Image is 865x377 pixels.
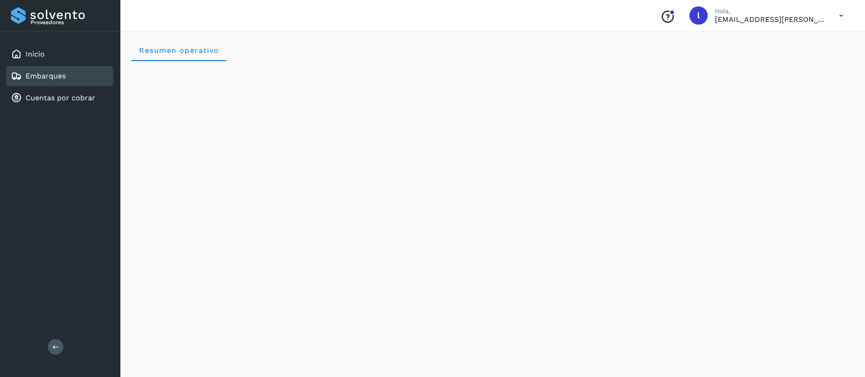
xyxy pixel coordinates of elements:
[26,72,66,80] a: Embarques
[6,44,113,64] div: Inicio
[26,50,45,58] a: Inicio
[6,88,113,108] div: Cuentas por cobrar
[26,93,95,102] a: Cuentas por cobrar
[715,7,824,15] p: Hola,
[6,66,113,86] div: Embarques
[31,19,109,26] p: Proveedores
[139,46,219,55] span: Resumen operativo
[715,15,824,24] p: lauraamalia.castillo@xpertal.com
